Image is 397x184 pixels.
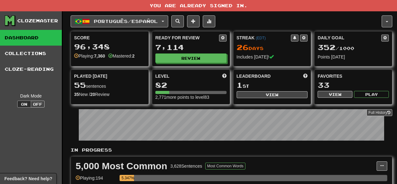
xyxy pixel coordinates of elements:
[237,43,308,52] div: Day s
[237,43,249,52] span: 26
[71,147,392,153] p: In Progress
[222,73,227,79] span: Score more points to level up
[74,43,145,51] div: 96,348
[237,54,308,60] div: Includes [DATE]!
[94,19,158,24] span: Português / Español
[318,73,389,79] div: Favorites
[237,81,308,89] div: st
[237,91,308,98] button: View
[155,35,219,41] div: Ready for Review
[74,53,105,59] div: Playing:
[237,35,291,41] div: Streak
[17,101,31,108] button: On
[256,36,266,40] a: (EDT)
[31,101,45,108] button: Off
[155,73,169,79] span: Level
[155,81,227,89] div: 82
[318,46,354,51] span: / 1000
[237,73,271,79] span: Leaderboard
[74,35,145,41] div: Score
[155,94,227,100] div: 2,771 more points to level 83
[94,53,105,59] strong: 7,360
[132,53,135,59] strong: 2
[74,92,79,97] strong: 35
[90,92,95,97] strong: 20
[318,81,389,89] div: 33
[74,81,145,89] div: sentences
[205,163,245,170] button: Most Common Words
[237,81,243,89] span: 1
[187,15,200,27] button: Add sentence to collection
[4,176,52,182] span: Open feedback widget
[76,161,167,171] div: 5,000 Most Common
[108,53,135,59] div: Mastered:
[203,15,215,27] button: More stats
[74,81,86,89] span: 55
[17,18,58,24] div: Clozemaster
[5,93,57,99] div: Dark Mode
[155,53,227,63] button: Review
[318,91,352,98] button: View
[74,91,145,98] div: New / Review
[71,15,168,27] button: Português/Español
[318,35,381,42] div: Daily Goal
[170,163,202,169] div: 3,628 Sentences
[74,73,107,79] span: Played [DATE]
[354,91,389,98] button: Play
[171,15,184,27] button: Search sentences
[318,43,335,52] span: 352
[121,175,134,181] div: 5.347%
[318,54,389,60] div: Points [DATE]
[367,109,392,116] a: Full History
[155,43,227,51] div: 7,114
